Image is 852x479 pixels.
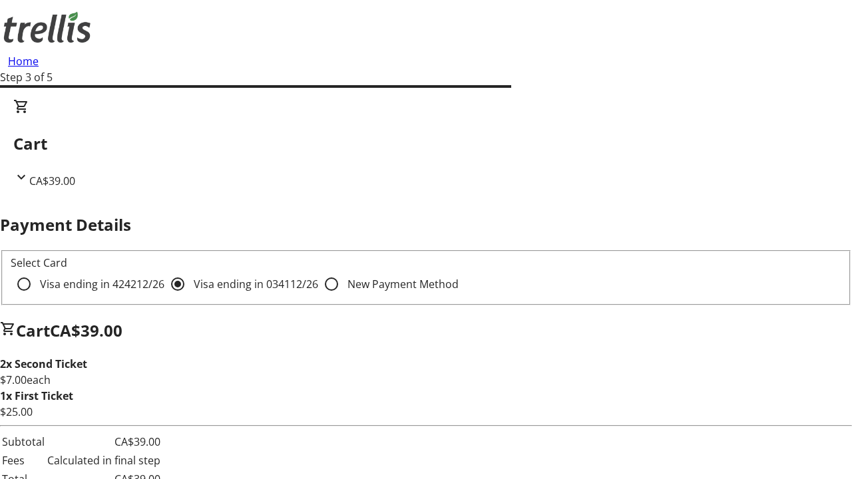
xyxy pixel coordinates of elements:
[47,433,161,450] td: CA$39.00
[13,132,839,156] h2: Cart
[1,433,45,450] td: Subtotal
[345,276,459,292] label: New Payment Method
[136,277,164,291] span: 12/26
[13,98,839,189] div: CartCA$39.00
[290,277,318,291] span: 12/26
[50,319,122,341] span: CA$39.00
[11,255,841,271] div: Select Card
[47,452,161,469] td: Calculated in final step
[29,174,75,188] span: CA$39.00
[1,452,45,469] td: Fees
[194,277,318,291] span: Visa ending in 0341
[16,319,50,341] span: Cart
[40,277,164,291] span: Visa ending in 4242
